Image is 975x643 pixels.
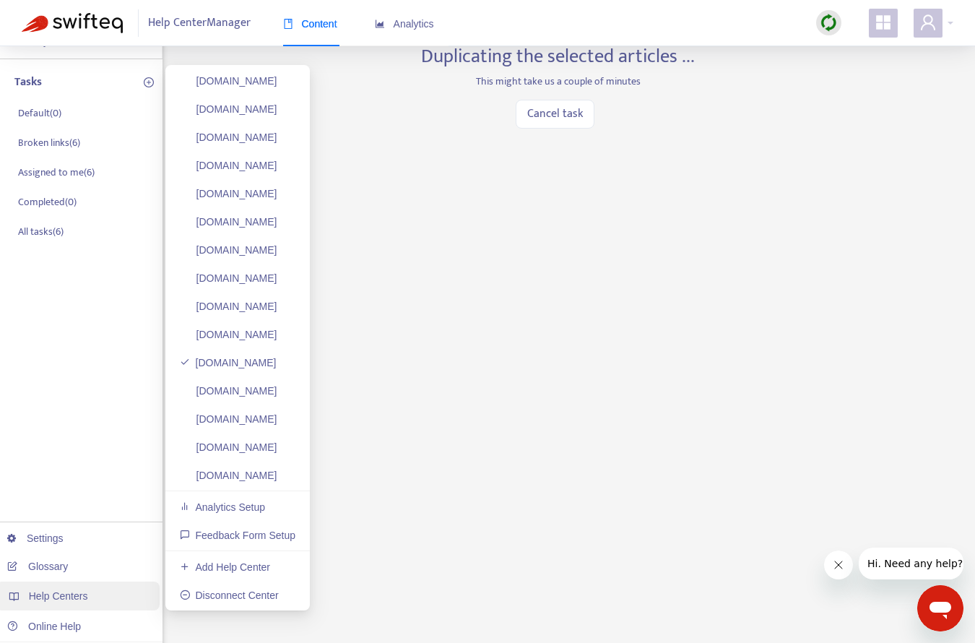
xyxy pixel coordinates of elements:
p: All tasks ( 6 ) [18,224,64,239]
iframe: Close message [824,551,853,579]
iframe: Button to launch messaging window [917,585,963,631]
p: Broken links ( 6 ) [18,135,80,150]
p: This might take us a couple of minutes [389,74,728,89]
p: Tasks [14,74,42,91]
a: [DOMAIN_NAME] [180,75,277,87]
a: [DOMAIN_NAME] [180,188,277,199]
span: user [919,14,937,31]
span: plus-circle [144,77,154,87]
a: Online Help [7,621,81,632]
a: [DOMAIN_NAME] [180,329,277,340]
span: Help Centers [29,590,88,602]
a: [DOMAIN_NAME] [180,441,277,453]
a: Disconnect Center [180,590,279,601]
span: book [283,19,293,29]
span: area-chart [375,19,385,29]
a: [DOMAIN_NAME] [180,103,277,115]
span: appstore [875,14,892,31]
a: [DOMAIN_NAME] [180,244,277,256]
a: Feedback Form Setup [180,530,295,541]
img: sync.dc5367851b00ba804db3.png [820,14,838,32]
a: [DOMAIN_NAME] [180,470,277,481]
a: Glossary [7,561,68,572]
span: Cancel task [527,105,583,123]
span: Content [283,18,337,30]
a: [DOMAIN_NAME] [180,357,277,368]
a: [DOMAIN_NAME] [180,272,277,284]
a: Settings [7,532,64,544]
a: [DOMAIN_NAME] [180,216,277,228]
a: [DOMAIN_NAME] [180,385,277,397]
span: Analytics [375,18,434,30]
span: Help Center Manager [148,9,251,37]
h3: Duplicating the selected articles ... [421,46,695,69]
a: Analytics Setup [180,501,265,513]
button: Cancel task [516,100,594,129]
a: [DOMAIN_NAME] [180,413,277,425]
img: Swifteq [22,13,123,33]
p: Assigned to me ( 6 ) [18,165,95,180]
p: Default ( 0 ) [18,105,61,121]
iframe: Message from company [859,548,963,579]
p: Completed ( 0 ) [18,194,77,210]
a: [DOMAIN_NAME] [180,131,277,143]
a: [DOMAIN_NAME] [180,160,277,171]
a: [DOMAIN_NAME] [180,301,277,312]
a: Add Help Center [180,561,270,573]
